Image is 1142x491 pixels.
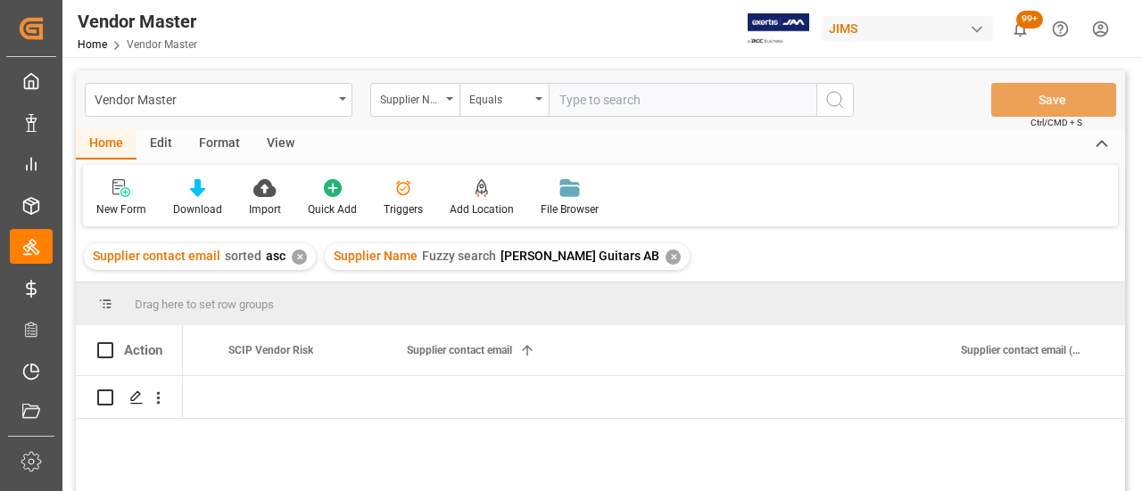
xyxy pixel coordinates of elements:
[78,8,197,35] div: Vendor Master
[822,12,1000,45] button: JIMS
[666,250,681,265] div: ✕
[266,249,285,263] span: asc
[173,201,222,217] div: Download
[1000,9,1040,49] button: show 100 new notifications
[76,376,183,419] div: Press SPACE to select this row.
[1040,9,1080,49] button: Help Center
[450,201,514,217] div: Add Location
[186,129,253,160] div: Format
[95,87,333,110] div: Vendor Master
[135,298,274,311] span: Drag here to set row groups
[407,344,512,356] span: Supplier contact email
[822,16,993,42] div: JIMS
[541,201,599,217] div: File Browser
[96,201,146,217] div: New Form
[249,201,281,217] div: Import
[1030,116,1082,129] span: Ctrl/CMD + S
[225,249,261,263] span: sorted
[1016,11,1043,29] span: 99+
[308,201,357,217] div: Quick Add
[422,249,496,263] span: Fuzzy search
[469,87,530,108] div: Equals
[748,13,809,45] img: Exertis%20JAM%20-%20Email%20Logo.jpg_1722504956.jpg
[961,344,1080,356] span: Supplier contact email (CCed)
[384,201,423,217] div: Triggers
[370,83,459,117] button: open menu
[816,83,854,117] button: search button
[380,87,441,108] div: Supplier Name
[93,249,220,263] span: Supplier contact email
[253,129,308,160] div: View
[549,83,816,117] input: Type to search
[78,38,107,51] a: Home
[137,129,186,160] div: Edit
[76,129,137,160] div: Home
[459,83,549,117] button: open menu
[292,250,307,265] div: ✕
[85,83,352,117] button: open menu
[501,249,659,263] span: [PERSON_NAME] Guitars AB
[228,344,313,356] span: SCIP Vendor Risk
[991,83,1116,117] button: Save
[124,342,162,358] div: Action
[334,249,418,263] span: Supplier Name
